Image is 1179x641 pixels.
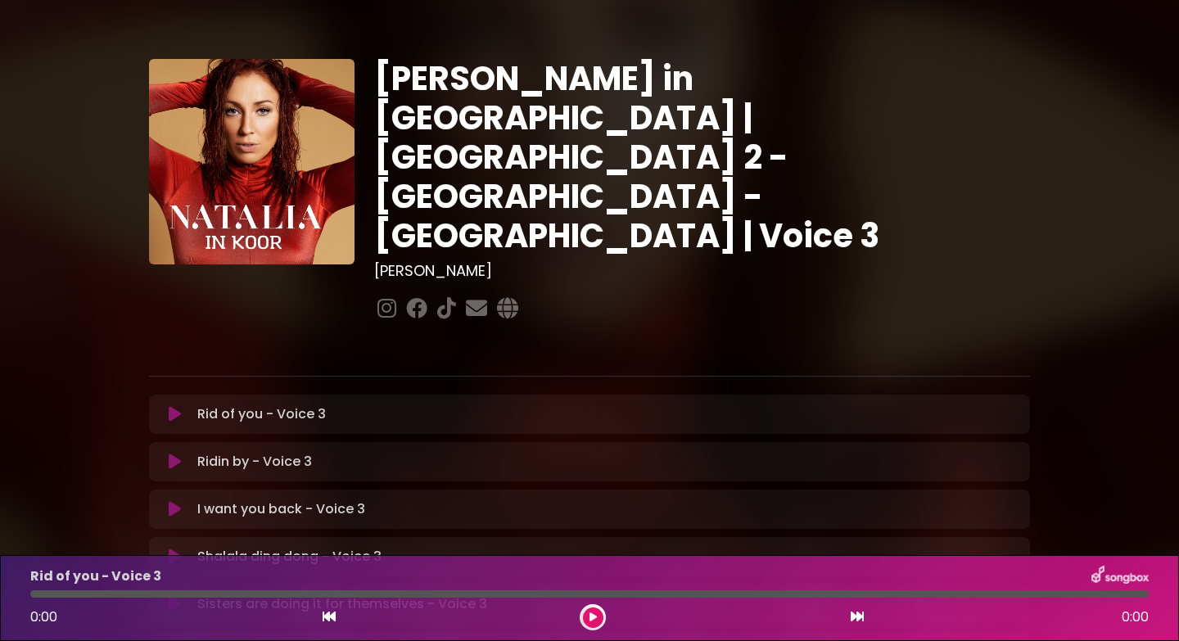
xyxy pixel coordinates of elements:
h3: [PERSON_NAME] [374,262,1030,280]
p: I want you back - Voice 3 [197,499,365,519]
p: Rid of you - Voice 3 [30,567,161,586]
span: 0:00 [1122,607,1149,627]
img: YTVS25JmS9CLUqXqkEhs [149,59,355,264]
span: 0:00 [30,607,57,626]
p: Shalala ding dong - Voice 3 [197,547,382,567]
p: Rid of you - Voice 3 [197,404,326,424]
p: Ridin by - Voice 3 [197,452,312,472]
h1: [PERSON_NAME] in [GEOGRAPHIC_DATA] | [GEOGRAPHIC_DATA] 2 - [GEOGRAPHIC_DATA] - [GEOGRAPHIC_DATA] ... [374,59,1030,255]
img: songbox-logo-white.png [1091,566,1149,587]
